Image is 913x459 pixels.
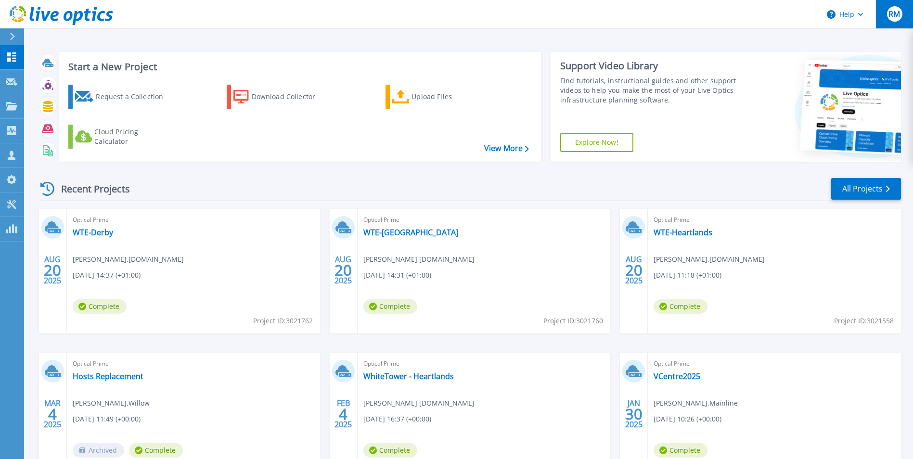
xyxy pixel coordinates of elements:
span: Project ID: 3021760 [543,316,603,326]
a: Cloud Pricing Calculator [68,125,176,149]
span: Optical Prime [363,215,605,225]
span: Optical Prime [654,215,895,225]
span: 20 [44,266,61,274]
span: [DATE] 14:37 (+01:00) [73,270,141,280]
span: Complete [654,443,707,458]
span: Complete [363,443,417,458]
div: Upload Files [411,87,489,106]
span: [DATE] 11:49 (+00:00) [73,414,141,424]
span: Optical Prime [363,358,605,369]
a: Request a Collection [68,85,176,109]
span: [PERSON_NAME] , [DOMAIN_NAME] [73,254,184,265]
span: 20 [334,266,352,274]
div: Download Collector [252,87,329,106]
div: Recent Projects [37,177,143,201]
a: WTE-Derby [73,228,113,237]
div: Cloud Pricing Calculator [94,127,171,146]
span: Complete [654,299,707,314]
span: Optical Prime [73,215,314,225]
span: [DATE] 11:18 (+01:00) [654,270,721,280]
span: Project ID: 3021558 [834,316,894,326]
span: RM [888,10,900,18]
a: WTE-[GEOGRAPHIC_DATA] [363,228,458,237]
a: WhiteTower - Heartlands [363,371,454,381]
div: MAR 2025 [43,396,62,432]
div: AUG 2025 [334,253,352,288]
a: Explore Now! [560,133,633,152]
a: VCentre2025 [654,371,700,381]
span: 30 [625,410,643,418]
span: [PERSON_NAME] , [DOMAIN_NAME] [363,398,475,408]
span: Optical Prime [654,358,895,369]
a: Hosts Replacement [73,371,143,381]
a: View More [484,144,529,153]
div: FEB 2025 [334,396,352,432]
span: Complete [129,443,183,458]
div: Request a Collection [96,87,173,106]
div: AUG 2025 [43,253,62,288]
span: [PERSON_NAME] , [DOMAIN_NAME] [654,254,765,265]
a: Upload Files [386,85,493,109]
span: [DATE] 10:26 (+00:00) [654,414,721,424]
span: Complete [363,299,417,314]
a: All Projects [831,178,901,200]
span: 20 [625,266,643,274]
span: Archived [73,443,124,458]
span: [DATE] 16:37 (+00:00) [363,414,431,424]
span: [PERSON_NAME] , [DOMAIN_NAME] [363,254,475,265]
a: WTE-Heartlands [654,228,712,237]
span: 4 [339,410,347,418]
span: [PERSON_NAME] , Mainline [654,398,738,408]
div: Support Video Library [560,60,739,72]
div: AUG 2025 [625,253,643,288]
span: Optical Prime [73,358,314,369]
div: JAN 2025 [625,396,643,432]
span: 4 [48,410,57,418]
span: Project ID: 3021762 [253,316,313,326]
span: [PERSON_NAME] , Willow [73,398,150,408]
span: [DATE] 14:31 (+01:00) [363,270,431,280]
h3: Start a New Project [68,62,528,72]
span: Complete [73,299,127,314]
div: Find tutorials, instructional guides and other support videos to help you make the most of your L... [560,76,739,105]
a: Download Collector [227,85,334,109]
